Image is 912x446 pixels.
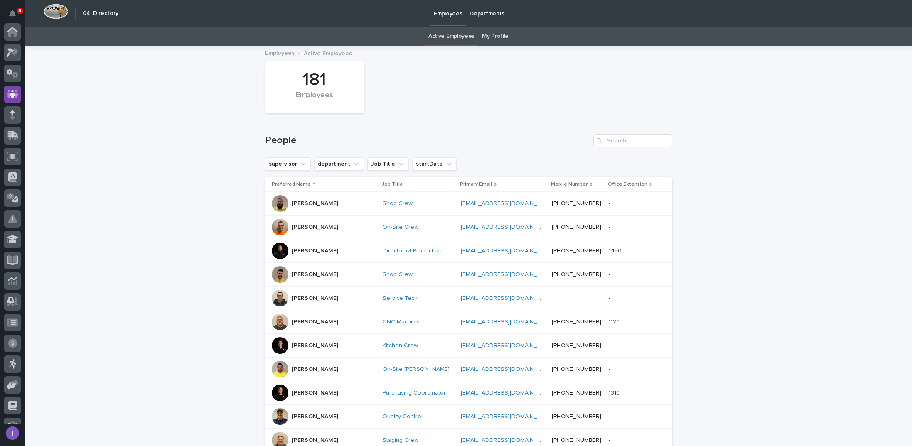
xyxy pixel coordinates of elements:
a: Shop Crew [383,200,413,207]
tr: [PERSON_NAME]On-Site [PERSON_NAME] [EMAIL_ADDRESS][DOMAIN_NAME] [PHONE_NUMBER]-- [265,358,672,381]
div: Employees [279,91,350,108]
a: [PHONE_NUMBER] [552,390,601,396]
p: [PERSON_NAME] [292,271,338,278]
p: [PERSON_NAME] [292,366,338,373]
p: [PERSON_NAME] [292,248,338,255]
p: [PERSON_NAME] [292,413,338,420]
a: Active Employees [428,27,474,46]
p: - [609,222,612,231]
tr: [PERSON_NAME]Purchasing Coordinator [EMAIL_ADDRESS][DOMAIN_NAME] [PHONE_NUMBER]13101310 [265,381,672,405]
a: [EMAIL_ADDRESS][DOMAIN_NAME] [461,295,555,301]
a: [PHONE_NUMBER] [552,248,601,254]
button: Job Title [367,157,409,171]
p: 1120 [609,317,622,326]
tr: [PERSON_NAME]Quality Control [EMAIL_ADDRESS][DOMAIN_NAME] [PHONE_NUMBER]-- [265,405,672,429]
div: Notifications6 [10,10,21,23]
tr: [PERSON_NAME]Kitchen Crew [EMAIL_ADDRESS][DOMAIN_NAME] [PHONE_NUMBER]-- [265,334,672,358]
a: [PHONE_NUMBER] [552,201,601,206]
p: [PERSON_NAME] [292,319,338,326]
a: Director of Production [383,248,442,255]
tr: [PERSON_NAME]Director of Production [EMAIL_ADDRESS][DOMAIN_NAME] [PHONE_NUMBER]14501450 [265,239,672,263]
a: On-Site Crew [383,224,418,231]
img: Workspace Logo [44,4,68,19]
tr: [PERSON_NAME]Shop Crew [EMAIL_ADDRESS][DOMAIN_NAME] [PHONE_NUMBER]-- [265,192,672,216]
p: - [609,435,612,444]
tr: [PERSON_NAME]Service Tech [EMAIL_ADDRESS][DOMAIN_NAME] -- [265,287,672,310]
a: On-Site [PERSON_NAME] [383,366,450,373]
button: startDate [412,157,457,171]
a: CNC Machinist [383,319,421,326]
div: 181 [279,69,350,90]
p: [PERSON_NAME] [292,295,338,302]
p: - [609,293,612,302]
a: [PHONE_NUMBER] [552,224,601,230]
a: [EMAIL_ADDRESS][DOMAIN_NAME] [461,414,555,419]
p: Preferred Name [272,180,311,189]
a: [PHONE_NUMBER] [552,414,601,419]
tr: [PERSON_NAME]CNC Machinist [EMAIL_ADDRESS][DOMAIN_NAME] [PHONE_NUMBER]11201120 [265,310,672,334]
p: 1310 [609,388,622,397]
a: [PHONE_NUMBER] [552,366,601,372]
a: [EMAIL_ADDRESS][DOMAIN_NAME] [461,248,555,254]
a: Quality Control [383,413,423,420]
p: [PERSON_NAME] [292,390,338,397]
tr: [PERSON_NAME]On-Site Crew [EMAIL_ADDRESS][DOMAIN_NAME] [PHONE_NUMBER]-- [265,216,672,239]
h1: People [265,135,590,147]
p: - [609,198,612,207]
a: Kitchen Crew [383,342,418,349]
input: Search [593,134,672,147]
p: Mobile Number [551,180,588,189]
p: Primary Email [460,180,492,189]
p: Active Employees [304,48,352,57]
a: [PHONE_NUMBER] [552,343,601,348]
p: - [609,270,612,278]
a: [EMAIL_ADDRESS][DOMAIN_NAME] [461,201,555,206]
a: Shop Crew [383,271,413,278]
h2: 04. Directory [83,10,118,17]
p: [PERSON_NAME] [292,224,338,231]
p: Job Title [382,180,403,189]
a: My Profile [482,27,509,46]
a: Service Tech [383,295,418,302]
p: [PERSON_NAME] [292,342,338,349]
button: supervisor [265,157,311,171]
p: - [609,364,612,373]
a: [EMAIL_ADDRESS][DOMAIN_NAME] [461,272,555,277]
a: [EMAIL_ADDRESS][DOMAIN_NAME] [461,319,555,325]
a: [EMAIL_ADDRESS][DOMAIN_NAME] [461,390,555,396]
button: department [314,157,364,171]
p: Office Extension [608,180,647,189]
a: Staging Crew [383,437,418,444]
p: [PERSON_NAME] [292,200,338,207]
a: Purchasing Coordinator [383,390,446,397]
a: [PHONE_NUMBER] [552,319,601,325]
a: [EMAIL_ADDRESS][DOMAIN_NAME] [461,343,555,348]
p: [PERSON_NAME] [292,437,338,444]
a: [EMAIL_ADDRESS][DOMAIN_NAME] [461,366,555,372]
p: - [609,412,612,420]
a: Employees [265,48,295,57]
a: [EMAIL_ADDRESS][DOMAIN_NAME] [461,437,555,443]
p: 1450 [609,246,623,255]
a: [PHONE_NUMBER] [552,272,601,277]
p: - [609,341,612,349]
p: 6 [18,8,21,14]
button: users-avatar [4,424,21,442]
a: [EMAIL_ADDRESS][DOMAIN_NAME] [461,224,555,230]
a: [PHONE_NUMBER] [552,437,601,443]
button: Notifications [4,5,21,22]
tr: [PERSON_NAME]Shop Crew [EMAIL_ADDRESS][DOMAIN_NAME] [PHONE_NUMBER]-- [265,263,672,287]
